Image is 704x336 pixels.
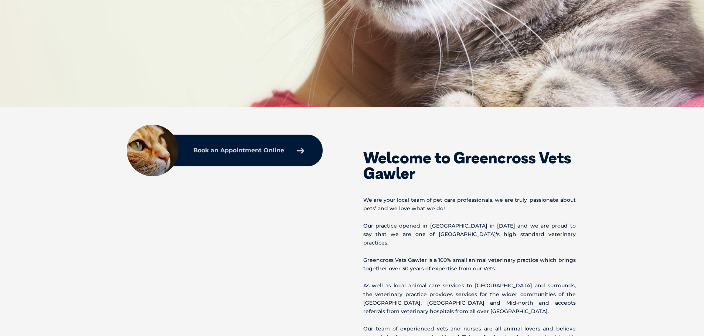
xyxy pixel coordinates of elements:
p: We are your local team of pet care professionals, we are truly ‘passionate about pets’ and we lov... [363,196,576,213]
p: Greencross Vets Gawler is a 100% small animal veterinary practice which brings together over 30 y... [363,256,576,273]
p: Our practice opened in [GEOGRAPHIC_DATA] in [DATE] and we are proud to say that we are one of [GE... [363,222,576,247]
a: Book an Appointment Online [190,144,308,157]
p: Book an Appointment Online [193,148,284,153]
p: As well as local animal care services to [GEOGRAPHIC_DATA] and surrounds, the veterinary practice... [363,281,576,316]
h2: Welcome to Greencross Vets Gawler [363,150,576,181]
